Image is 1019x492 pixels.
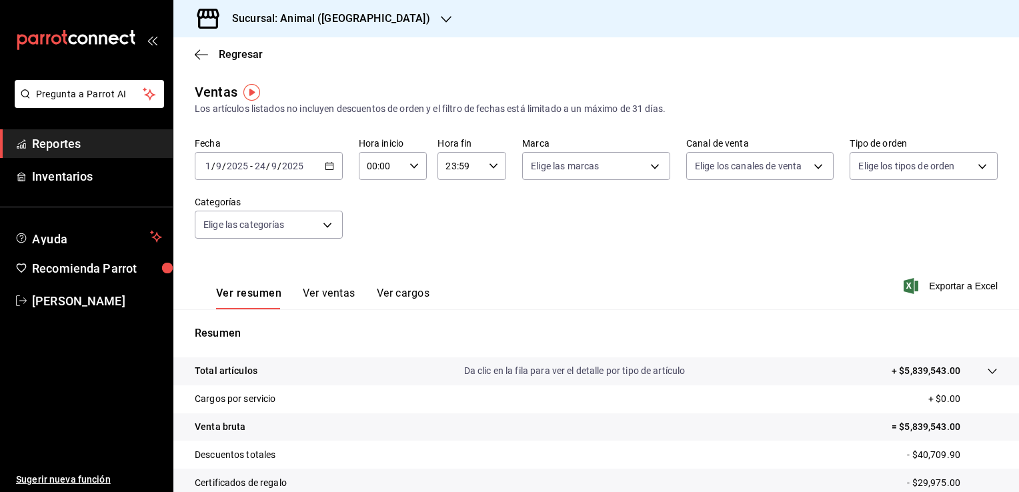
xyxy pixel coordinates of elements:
p: + $5,839,543.00 [892,364,960,378]
a: Pregunta a Parrot AI [9,97,164,111]
span: Reportes [32,135,162,153]
span: Elige los tipos de orden [858,159,954,173]
span: Ayuda [32,229,145,245]
p: Descuentos totales [195,448,275,462]
p: Venta bruta [195,420,245,434]
button: open_drawer_menu [147,35,157,45]
span: Inventarios [32,167,162,185]
span: [PERSON_NAME] [32,292,162,310]
label: Marca [522,139,670,148]
div: navigation tabs [216,287,429,309]
label: Hora inicio [359,139,427,148]
input: -- [215,161,222,171]
label: Fecha [195,139,343,148]
button: Pregunta a Parrot AI [15,80,164,108]
p: - $29,975.00 [907,476,998,490]
p: Resumen [195,325,998,341]
label: Canal de venta [686,139,834,148]
span: Regresar [219,48,263,61]
button: Exportar a Excel [906,278,998,294]
label: Tipo de orden [850,139,998,148]
span: / [266,161,270,171]
div: Los artículos listados no incluyen descuentos de orden y el filtro de fechas está limitado a un m... [195,102,998,116]
input: ---- [226,161,249,171]
span: Sugerir nueva función [16,473,162,487]
input: ---- [281,161,304,171]
span: / [277,161,281,171]
p: Certificados de regalo [195,476,287,490]
p: Total artículos [195,364,257,378]
input: -- [254,161,266,171]
span: Elige las categorías [203,218,285,231]
button: Ver ventas [303,287,355,309]
img: Tooltip marker [243,84,260,101]
input: -- [205,161,211,171]
button: Ver cargos [377,287,430,309]
label: Categorías [195,197,343,207]
div: Ventas [195,82,237,102]
span: - [250,161,253,171]
p: + $0.00 [928,392,998,406]
span: / [211,161,215,171]
label: Hora fin [437,139,506,148]
h3: Sucursal: Animal ([GEOGRAPHIC_DATA]) [221,11,430,27]
span: Recomienda Parrot [32,259,162,277]
span: Elige los canales de venta [695,159,802,173]
span: Pregunta a Parrot AI [36,87,143,101]
p: Da clic en la fila para ver el detalle por tipo de artículo [464,364,686,378]
button: Ver resumen [216,287,281,309]
span: / [222,161,226,171]
p: - $40,709.90 [907,448,998,462]
p: Cargos por servicio [195,392,276,406]
span: Elige las marcas [531,159,599,173]
button: Regresar [195,48,263,61]
p: = $5,839,543.00 [892,420,998,434]
input: -- [271,161,277,171]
